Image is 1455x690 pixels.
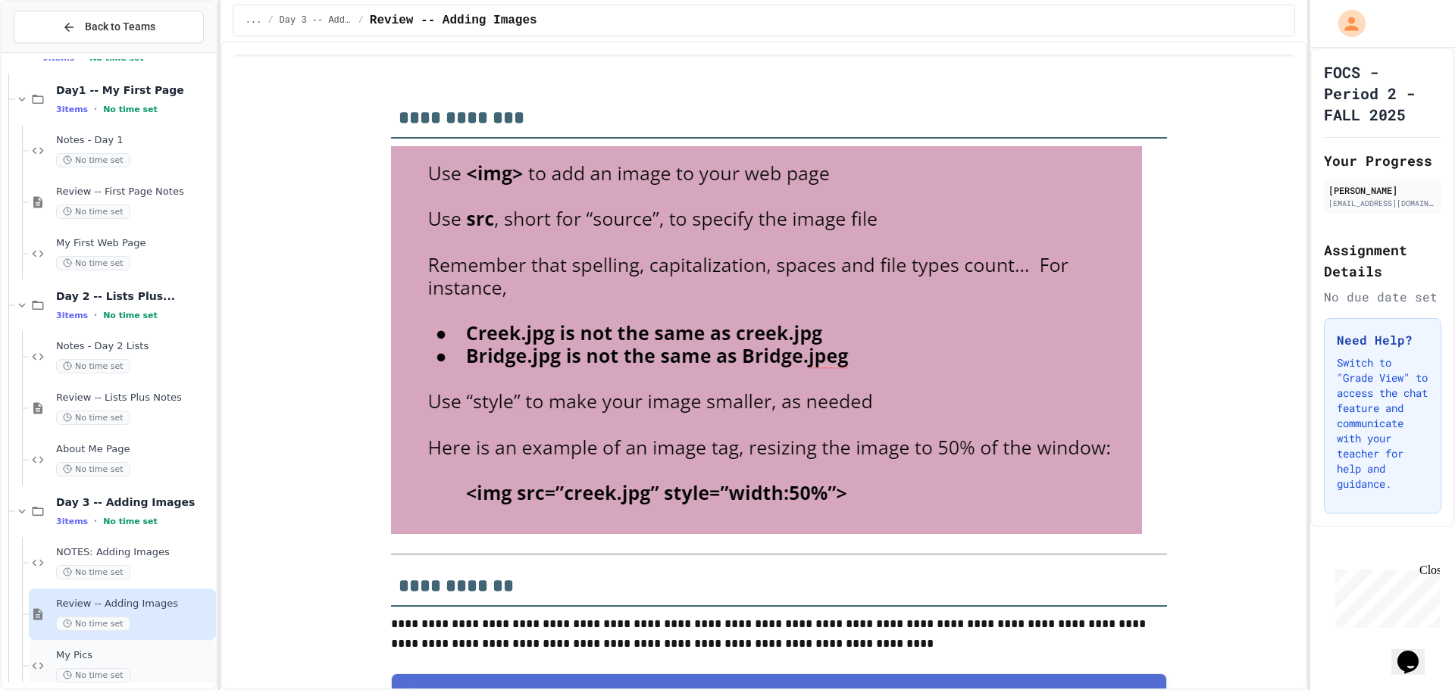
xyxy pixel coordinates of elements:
span: About Me Page [56,443,213,456]
div: My Account [1322,6,1369,41]
span: No time set [56,617,130,631]
span: No time set [56,411,130,425]
h1: FOCS - Period 2 - FALL 2025 [1324,61,1441,125]
span: Review -- Lists Plus Notes [56,392,213,404]
span: Notes - Day 1 [56,134,213,147]
span: No time set [56,565,130,579]
div: [EMAIL_ADDRESS][DOMAIN_NAME] [1328,198,1437,209]
iframe: chat widget [1391,629,1440,675]
span: No time set [56,668,130,682]
span: • [94,515,97,527]
p: Switch to "Grade View" to access the chat feature and communicate with your teacher for help and ... [1337,355,1428,492]
span: No time set [103,311,158,320]
span: No time set [56,359,130,373]
span: Review -- Adding Images [56,598,213,610]
button: Back to Teams [14,11,204,43]
h3: Need Help? [1337,331,1428,349]
span: • [94,309,97,321]
span: Back to Teams [85,19,155,35]
span: 3 items [56,311,88,320]
span: Day 2 -- Lists Plus... [56,289,213,303]
span: No time set [56,153,130,167]
span: Day 3 -- Adding Images [56,495,213,509]
div: [PERSON_NAME] [1328,183,1437,197]
span: Review -- Adding Images [370,11,537,30]
span: / [358,14,364,27]
h2: Assignment Details [1324,239,1441,282]
iframe: chat widget [1329,564,1440,628]
span: 3 items [56,517,88,526]
span: Day1 -- My First Page [56,83,213,97]
span: Review -- First Page Notes [56,186,213,198]
h2: Your Progress [1324,150,1441,171]
span: No time set [103,517,158,526]
span: Day 3 -- Adding Images [280,14,352,27]
span: My First Web Page [56,237,213,250]
span: • [94,103,97,115]
span: No time set [56,256,130,270]
span: No time set [103,105,158,114]
span: / [268,14,273,27]
span: Notes - Day 2 Lists [56,340,213,353]
div: Chat with us now!Close [6,6,105,96]
span: NOTES: Adding Images [56,546,213,559]
span: My Pics [56,649,213,662]
span: ... [246,14,262,27]
span: No time set [56,205,130,219]
div: No due date set [1324,288,1441,306]
span: No time set [56,462,130,476]
span: 3 items [56,105,88,114]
